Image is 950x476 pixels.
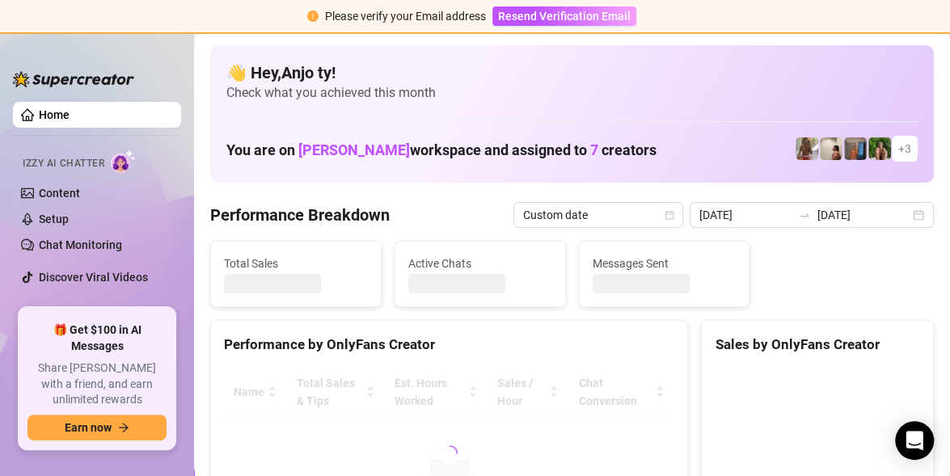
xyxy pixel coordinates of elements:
a: Content [39,187,80,200]
span: exclamation-circle [307,11,319,22]
span: Messages Sent [593,255,737,272]
span: Earn now [65,421,112,434]
span: + 3 [898,140,911,158]
span: [PERSON_NAME] [298,141,410,158]
span: Custom date [523,203,673,227]
span: Share [PERSON_NAME] with a friend, and earn unlimited rewards [27,360,167,408]
a: Chat Monitoring [39,238,122,251]
button: Resend Verification Email [492,6,636,26]
img: Nathaniel [796,137,818,160]
span: Resend Verification Email [498,10,631,23]
h4: 👋 Hey, Anjo ty ! [226,61,918,84]
h4: Performance Breakdown [210,204,390,226]
span: calendar [665,210,674,220]
img: AI Chatter [111,150,136,173]
span: Izzy AI Chatter [23,156,104,171]
span: loading [441,445,458,461]
span: swap-right [798,209,811,221]
div: Please verify your Email address [325,7,486,25]
a: Setup [39,213,69,225]
span: 7 [590,141,598,158]
h1: You are on workspace and assigned to creators [226,141,657,159]
img: Ralphy [820,137,842,160]
a: Home [39,108,70,121]
span: Total Sales [224,255,368,272]
span: to [798,209,811,221]
span: 🎁 Get $100 in AI Messages [27,322,167,354]
input: Start date [699,206,792,224]
div: Sales by OnlyFans Creator [715,334,920,356]
button: Earn nowarrow-right [27,415,167,440]
span: arrow-right [118,422,129,433]
div: Open Intercom Messenger [895,421,934,460]
span: Active Chats [408,255,552,272]
img: Wayne [844,137,867,160]
a: Discover Viral Videos [39,271,148,284]
span: Check what you achieved this month [226,84,918,102]
img: logo-BBDzfeDw.svg [13,71,134,87]
input: End date [817,206,910,224]
img: Nathaniel [868,137,891,160]
div: Performance by OnlyFans Creator [224,334,674,356]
